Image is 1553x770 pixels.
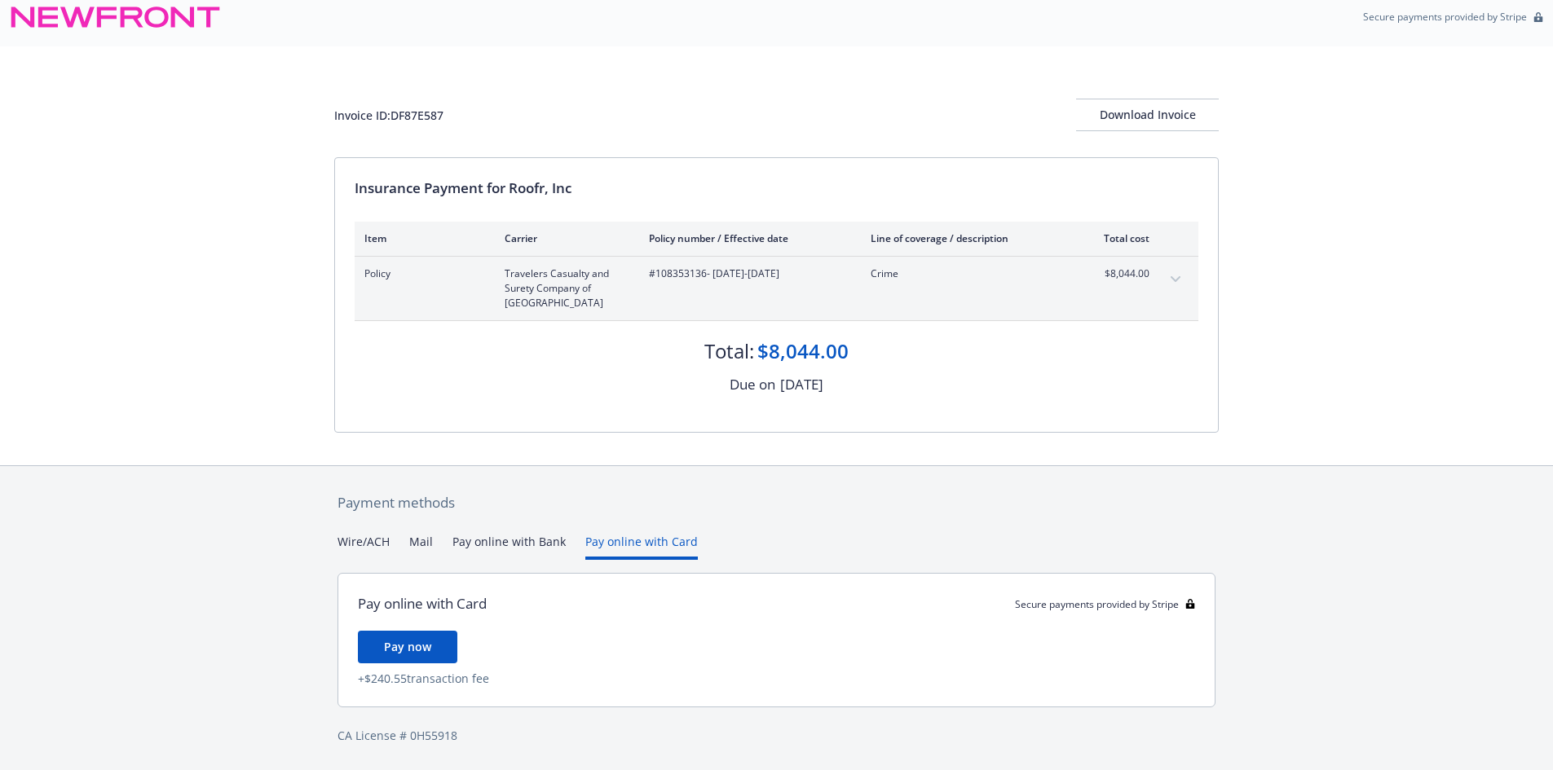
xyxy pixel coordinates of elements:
[358,670,1195,687] div: + $240.55 transaction fee
[1088,266,1149,281] span: $8,044.00
[355,257,1198,320] div: PolicyTravelers Casualty and Surety Company of [GEOGRAPHIC_DATA]#108353136- [DATE]-[DATE]Crime$8,...
[704,337,754,365] div: Total:
[1076,99,1219,131] button: Download Invoice
[338,533,390,560] button: Wire/ACH
[871,231,1062,245] div: Line of coverage / description
[1076,99,1219,130] div: Download Invoice
[1363,10,1527,24] p: Secure payments provided by Stripe
[505,266,623,310] span: Travelers Casualty and Surety Company of [GEOGRAPHIC_DATA]
[505,231,623,245] div: Carrier
[384,639,431,654] span: Pay now
[338,727,1215,744] div: CA License # 0H55918
[730,374,775,395] div: Due on
[358,631,457,663] button: Pay now
[364,266,479,281] span: Policy
[871,266,1062,281] span: Crime
[1163,266,1189,293] button: expand content
[649,231,845,245] div: Policy number / Effective date
[757,337,849,365] div: $8,044.00
[355,178,1198,199] div: Insurance Payment for Roofr, Inc
[334,107,443,124] div: Invoice ID: DF87E587
[358,593,487,614] div: Pay online with Card
[1015,597,1195,611] div: Secure payments provided by Stripe
[649,266,845,281] span: #108353136 - [DATE]-[DATE]
[585,533,698,560] button: Pay online with Card
[1088,231,1149,245] div: Total cost
[780,374,823,395] div: [DATE]
[452,533,566,560] button: Pay online with Bank
[364,231,479,245] div: Item
[338,492,1215,513] div: Payment methods
[409,533,433,560] button: Mail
